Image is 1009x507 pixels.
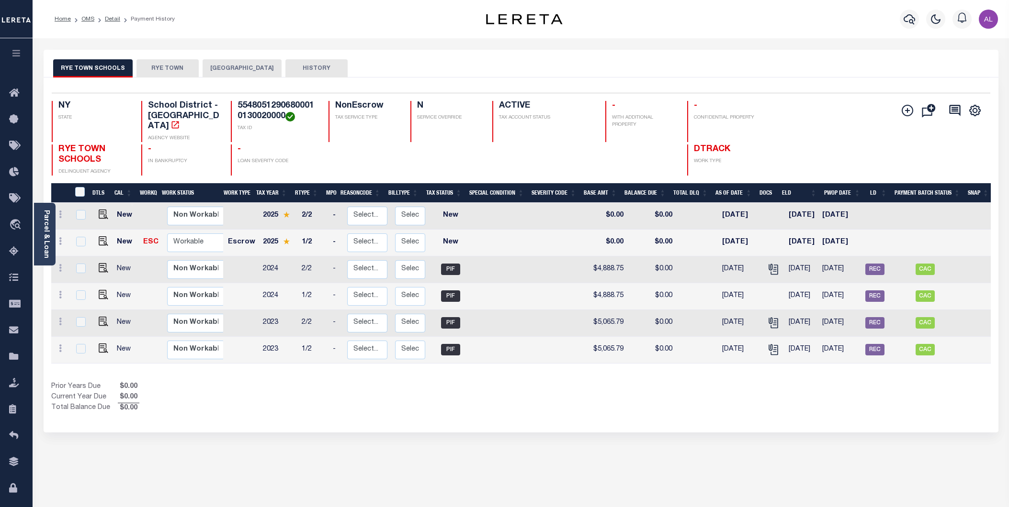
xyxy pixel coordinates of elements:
[105,16,120,22] a: Detail
[158,183,223,203] th: Work Status
[259,310,298,337] td: 2023
[785,283,818,310] td: [DATE]
[441,317,460,329] span: PIF
[916,266,935,273] a: CAC
[298,337,329,364] td: 1/2
[865,293,884,299] a: REC
[587,256,627,283] td: $4,888.75
[283,238,290,244] img: Star.svg
[429,230,472,256] td: New
[148,145,151,154] span: -
[113,337,139,364] td: New
[238,125,317,132] p: TAX ID
[694,114,765,121] p: CONFIDENTIAL PROPERTY
[58,168,130,176] p: DELINQUENT AGENCY
[259,256,298,283] td: 2024
[203,59,282,77] button: [GEOGRAPHIC_DATA]
[718,203,762,230] td: [DATE]
[43,210,49,258] a: Parcel & Loan
[785,337,818,364] td: [DATE]
[916,346,935,353] a: CAC
[417,101,481,111] h4: N
[259,283,298,310] td: 2024
[818,230,862,256] td: [DATE]
[916,317,935,329] span: CAC
[820,183,864,203] th: PWOP Date: activate to sort column ascending
[865,317,884,329] span: REC
[291,183,322,203] th: RType: activate to sort column ascending
[51,403,118,413] td: Total Balance Due
[441,264,460,275] span: PIF
[528,183,580,203] th: Severity Code: activate to sort column ascending
[916,290,935,302] span: CAC
[113,256,139,283] td: New
[238,158,317,165] p: LOAN SEVERITY CODE
[148,101,219,132] h4: School District - [GEOGRAPHIC_DATA]
[238,145,241,154] span: -
[259,337,298,364] td: 2023
[964,183,993,203] th: SNAP: activate to sort column ascending
[785,310,818,337] td: [DATE]
[51,392,118,403] td: Current Year Due
[865,320,884,326] a: REC
[298,256,329,283] td: 2/2
[756,183,778,203] th: Docs
[335,101,399,111] h4: NonEscrow
[587,310,627,337] td: $5,065.79
[865,266,884,273] a: REC
[669,183,712,203] th: Total DLQ: activate to sort column ascending
[113,310,139,337] td: New
[612,101,615,110] span: -
[718,283,762,310] td: [DATE]
[259,203,298,230] td: 2025
[89,183,111,203] th: DTLS
[627,203,676,230] td: $0.00
[718,230,762,256] td: [DATE]
[916,264,935,275] span: CAC
[111,183,136,203] th: CAL: activate to sort column ascending
[486,14,563,24] img: logo-dark.svg
[9,219,24,231] i: travel_explore
[718,337,762,364] td: [DATE]
[58,114,130,121] p: STATE
[298,230,329,256] td: 1/2
[136,59,199,77] button: RYE TOWN
[329,203,343,230] td: -
[285,59,348,77] button: HISTORY
[298,310,329,337] td: 2/2
[865,346,884,353] a: REC
[148,135,219,142] p: AGENCY WEBSITE
[916,293,935,299] a: CAC
[627,337,676,364] td: $0.00
[148,158,219,165] p: IN BANKRUPTCY
[429,203,472,230] td: New
[337,183,385,203] th: ReasonCode: activate to sort column ascending
[587,203,627,230] td: $0.00
[118,382,139,392] span: $0.00
[865,344,884,355] span: REC
[51,382,118,392] td: Prior Years Due
[113,203,139,230] td: New
[499,114,594,121] p: TAX ACCOUNT STATUS
[120,15,175,23] li: Payment History
[220,183,252,203] th: Work Type
[118,403,139,414] span: $0.00
[694,145,730,154] span: DTRACK
[712,183,756,203] th: As of Date: activate to sort column ascending
[916,320,935,326] a: CAC
[627,256,676,283] td: $0.00
[587,283,627,310] td: $4,888.75
[580,183,621,203] th: Base Amt: activate to sort column ascending
[113,283,139,310] td: New
[298,203,329,230] td: 2/2
[694,158,765,165] p: WORK TYPE
[329,283,343,310] td: -
[53,59,133,77] button: RYE TOWN SCHOOLS
[778,183,820,203] th: ELD: activate to sort column ascending
[69,183,89,203] th: &nbsp;
[385,183,422,203] th: BillType: activate to sort column ascending
[465,183,528,203] th: Special Condition: activate to sort column ascending
[113,230,139,256] td: New
[785,230,818,256] td: [DATE]
[441,290,460,302] span: PIF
